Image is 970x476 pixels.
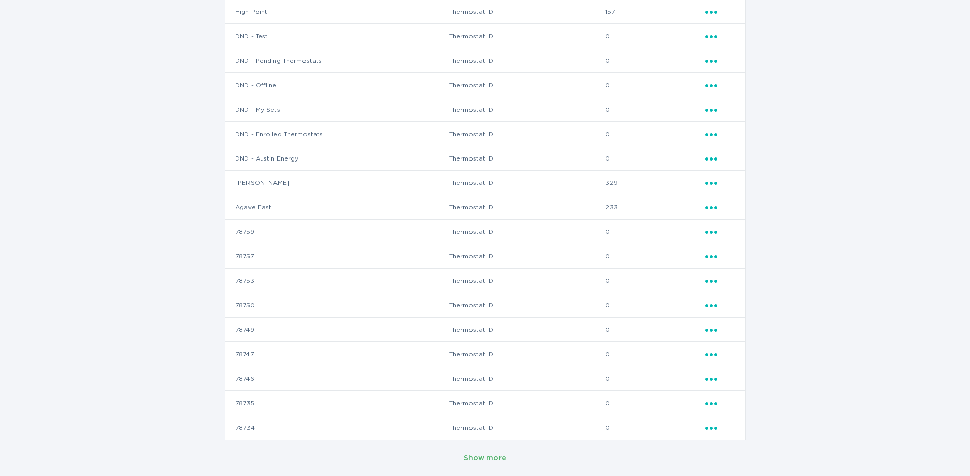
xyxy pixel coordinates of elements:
td: 0 [605,244,705,269]
td: 329 [605,171,705,195]
tr: 75010b4a8afef8476c88be71f881fd85719f3a73 [225,244,745,269]
div: Popover menu [705,398,735,409]
td: Agave East [225,195,449,220]
td: 78735 [225,391,449,415]
tr: e4e82fe5ea0a44fa7f5f27b9e8559833af748684 [225,293,745,318]
td: 0 [605,24,705,48]
td: [PERSON_NAME] [225,171,449,195]
td: 0 [605,342,705,366]
div: Popover menu [705,300,735,311]
td: Thermostat ID [449,293,605,318]
div: Popover menu [705,6,735,17]
td: Thermostat ID [449,244,605,269]
td: Thermostat ID [449,391,605,415]
tr: 875b5b04df190954f478b077fce870cf1c2768f7 [225,48,745,73]
div: Popover menu [705,153,735,164]
td: Thermostat ID [449,366,605,391]
td: Thermostat ID [449,415,605,440]
td: 78759 [225,220,449,244]
tr: 171266538c75680a9cf0b29343548a125a0dfb59 [225,342,745,366]
td: 0 [605,293,705,318]
div: Popover menu [705,128,735,140]
td: 0 [605,146,705,171]
td: Thermostat ID [449,195,605,220]
td: DND - Austin Energy [225,146,449,171]
div: Popover menu [705,349,735,360]
div: Popover menu [705,373,735,384]
td: 0 [605,122,705,146]
tr: ddff006348d9f6985cde266114d976495c840879 [225,24,745,48]
td: Thermostat ID [449,146,605,171]
td: DND - My Sets [225,97,449,122]
tr: 44df264fc399bf26165b9a2b3e0184e0ee525893 [225,415,745,440]
td: 0 [605,97,705,122]
td: 0 [605,415,705,440]
td: DND - Offline [225,73,449,97]
div: Popover menu [705,80,735,91]
div: Popover menu [705,275,735,286]
td: 0 [605,318,705,342]
td: DND - Test [225,24,449,48]
tr: 274b88dc753a02d18ae93be4962f2448805cfa36 [225,97,745,122]
div: Popover menu [705,202,735,213]
div: Popover menu [705,55,735,66]
td: 0 [605,391,705,415]
td: DND - Pending Thermostats [225,48,449,73]
td: Thermostat ID [449,97,605,122]
td: 78753 [225,269,449,293]
tr: 4c7b4abfe2b34ebaa82c5e767258e6bb [225,171,745,195]
td: 78734 [225,415,449,440]
button: Show more [464,451,506,466]
td: 0 [605,48,705,73]
tr: 862d7e61bf7e59affd8f8f0a251e89895d027e44 [225,220,745,244]
tr: 07360f5b84f21d828b33ad9ba08c9b697c044a6e [225,366,745,391]
td: 78749 [225,318,449,342]
td: Thermostat ID [449,220,605,244]
tr: d4e68daaa0f24a49beb9002b841a67a6 [225,195,745,220]
tr: ed7a9cd9b2e73feaff09871abae1d7e5b673d5b0 [225,269,745,293]
tr: 654edd05f3ec40edf52bc9e046615707da5e941d [225,122,745,146]
td: 78747 [225,342,449,366]
tr: e46c8d8c7b96570c5530695d53b2aaefc78bf19e [225,391,745,415]
tr: fcb232379e0beb5609ca3ebf4a432c09188cb681 [225,146,745,171]
td: Thermostat ID [449,318,605,342]
td: Thermostat ID [449,48,605,73]
td: Thermostat ID [449,171,605,195]
td: Thermostat ID [449,73,605,97]
td: 233 [605,195,705,220]
div: Popover menu [705,422,735,433]
td: 0 [605,269,705,293]
td: DND - Enrolled Thermostats [225,122,449,146]
td: 78750 [225,293,449,318]
td: Thermostat ID [449,269,605,293]
td: 0 [605,220,705,244]
td: 0 [605,366,705,391]
td: 78746 [225,366,449,391]
div: Popover menu [705,226,735,237]
td: Thermostat ID [449,24,605,48]
div: Popover menu [705,177,735,189]
td: Thermostat ID [449,122,605,146]
div: Popover menu [705,31,735,42]
td: 78757 [225,244,449,269]
tr: 4ff531fd41600e3109f84250376d850979d5e31e [225,318,745,342]
div: Popover menu [705,251,735,262]
td: Thermostat ID [449,342,605,366]
tr: 9be81fdf13b199ac06cde2f8043a754f6569e408 [225,73,745,97]
div: Popover menu [705,104,735,115]
div: Popover menu [705,324,735,335]
div: Show more [464,453,506,464]
td: 0 [605,73,705,97]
